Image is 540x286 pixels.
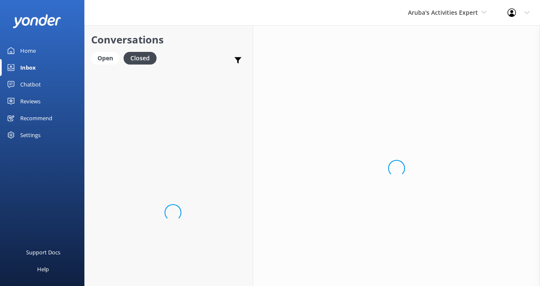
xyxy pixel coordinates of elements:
div: Home [20,42,36,59]
a: Closed [124,53,161,62]
span: Aruba's Activities Expert [408,8,478,16]
h2: Conversations [91,32,246,48]
div: Help [37,261,49,278]
div: Chatbot [20,76,41,93]
img: yonder-white-logo.png [13,14,61,28]
a: Open [91,53,124,62]
div: Open [91,52,119,65]
div: Reviews [20,93,40,110]
div: Recommend [20,110,52,127]
div: Settings [20,127,40,143]
div: Closed [124,52,157,65]
div: Inbox [20,59,36,76]
div: Support Docs [26,244,60,261]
